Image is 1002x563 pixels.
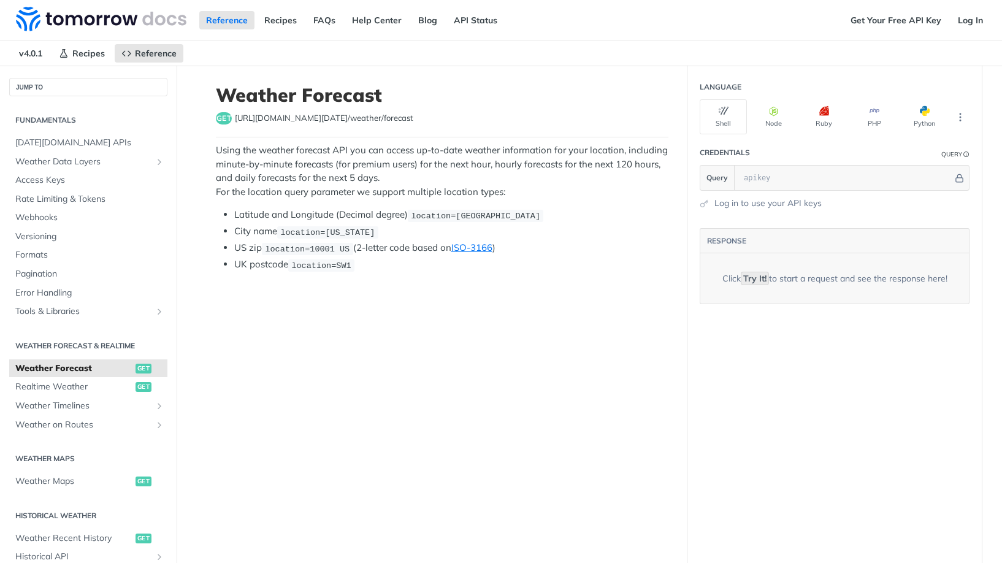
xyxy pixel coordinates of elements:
[262,243,353,255] code: location=10001 US
[216,112,232,124] span: get
[844,11,948,29] a: Get Your Free API Key
[901,99,948,134] button: Python
[963,151,969,158] i: Information
[722,272,947,285] div: Click to start a request and see the response here!
[9,340,167,351] h2: Weather Forecast & realtime
[307,11,342,29] a: FAQs
[738,166,953,190] input: apikey
[408,210,543,222] code: location=[GEOGRAPHIC_DATA]
[15,532,132,545] span: Weather Recent History
[155,420,164,430] button: Show subpages for Weather on Routes
[9,416,167,434] a: Weather on RoutesShow subpages for Weather on Routes
[155,552,164,562] button: Show subpages for Historical API
[9,397,167,415] a: Weather TimelinesShow subpages for Weather Timelines
[955,112,966,123] svg: More ellipsis
[136,477,151,486] span: get
[345,11,408,29] a: Help Center
[706,172,728,183] span: Query
[9,453,167,464] h2: Weather Maps
[9,246,167,264] a: Formats
[234,208,668,222] li: Latitude and Longitude (Decimal degree)
[15,231,164,243] span: Versioning
[706,235,747,247] button: RESPONSE
[9,228,167,246] a: Versioning
[136,364,151,373] span: get
[15,268,164,280] span: Pagination
[9,302,167,321] a: Tools & LibrariesShow subpages for Tools & Libraries
[9,134,167,152] a: [DATE][DOMAIN_NAME] APIs
[714,197,822,210] a: Log in to use your API keys
[951,11,990,29] a: Log In
[235,112,413,124] span: https://api.tomorrow.io/v4/weather/forecast
[9,153,167,171] a: Weather Data LayersShow subpages for Weather Data Layers
[15,193,164,205] span: Rate Limiting & Tokens
[941,150,969,159] div: QueryInformation
[9,190,167,209] a: Rate Limiting & Tokens
[15,249,164,261] span: Formats
[700,166,735,190] button: Query
[9,529,167,548] a: Weather Recent Historyget
[15,551,151,563] span: Historical API
[953,172,966,184] button: Hide
[851,99,898,134] button: PHP
[741,272,769,285] code: Try It!
[155,157,164,167] button: Show subpages for Weather Data Layers
[15,362,132,375] span: Weather Forecast
[234,224,668,239] li: City name
[277,226,378,239] code: location=[US_STATE]
[155,307,164,316] button: Show subpages for Tools & Libraries
[15,400,151,412] span: Weather Timelines
[9,284,167,302] a: Error Handling
[9,378,167,396] a: Realtime Weatherget
[288,259,354,272] code: location=SW1
[941,150,962,159] div: Query
[15,419,151,431] span: Weather on Routes
[15,137,164,149] span: [DATE][DOMAIN_NAME] APIs
[258,11,304,29] a: Recipes
[9,510,167,521] h2: Historical Weather
[9,209,167,227] a: Webhooks
[16,7,186,31] img: Tomorrow.io Weather API Docs
[115,44,183,63] a: Reference
[15,212,164,224] span: Webhooks
[951,108,969,126] button: More Languages
[15,174,164,186] span: Access Keys
[15,475,132,488] span: Weather Maps
[216,144,668,199] p: Using the weather forecast API you can access up-to-date weather information for your location, i...
[155,401,164,411] button: Show subpages for Weather Timelines
[9,171,167,190] a: Access Keys
[15,305,151,318] span: Tools & Libraries
[234,258,668,272] li: UK postcode
[447,11,504,29] a: API Status
[199,11,254,29] a: Reference
[700,147,750,158] div: Credentials
[9,472,167,491] a: Weather Mapsget
[135,48,177,59] span: Reference
[9,115,167,126] h2: Fundamentals
[216,84,668,106] h1: Weather Forecast
[700,82,741,93] div: Language
[451,242,492,253] a: ISO-3166
[9,78,167,96] button: JUMP TO
[9,359,167,378] a: Weather Forecastget
[15,156,151,168] span: Weather Data Layers
[15,381,132,393] span: Realtime Weather
[700,99,747,134] button: Shell
[800,99,847,134] button: Ruby
[9,265,167,283] a: Pagination
[136,534,151,543] span: get
[52,44,112,63] a: Recipes
[234,241,668,255] li: US zip (2-letter code based on )
[72,48,105,59] span: Recipes
[136,382,151,392] span: get
[411,11,444,29] a: Blog
[12,44,49,63] span: v4.0.1
[750,99,797,134] button: Node
[15,287,164,299] span: Error Handling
